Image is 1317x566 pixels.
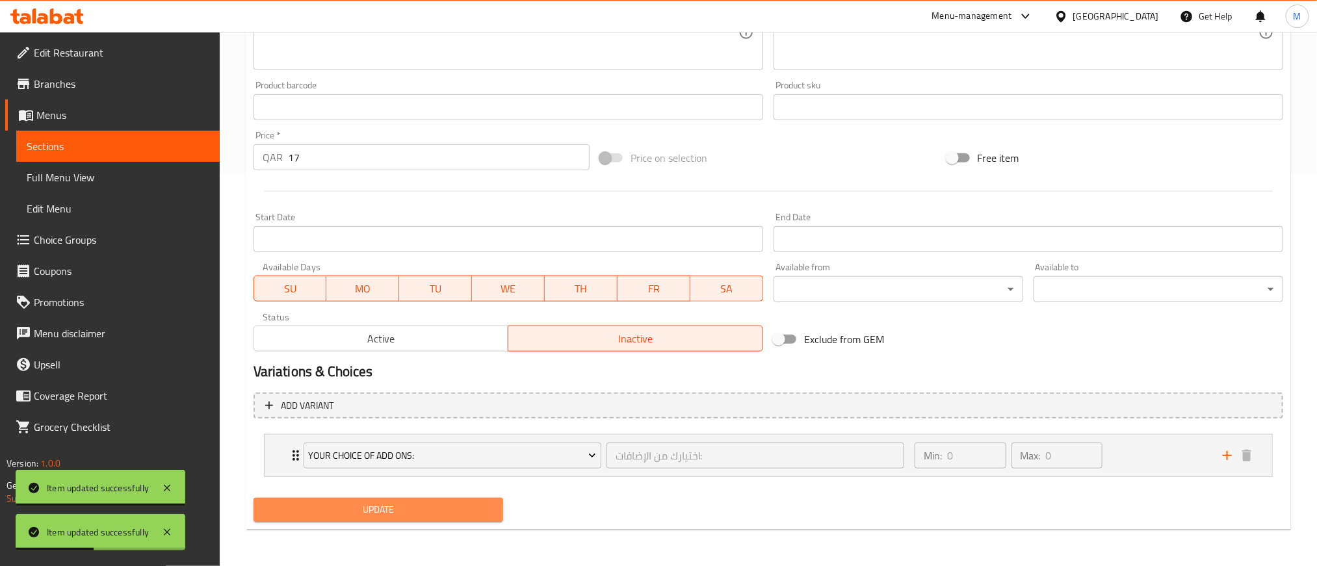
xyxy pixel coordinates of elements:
span: Update [264,502,493,518]
a: Full Menu View [16,162,220,193]
div: Menu-management [932,8,1012,24]
a: Menu disclaimer [5,318,220,349]
button: add [1218,446,1237,465]
span: Coverage Report [34,388,209,404]
button: SA [690,276,763,302]
div: ​ [1034,276,1283,302]
span: Active [259,329,504,348]
a: Grocery Checklist [5,411,220,443]
span: MO [332,279,394,298]
li: Expand [254,429,1283,482]
a: Sections [16,131,220,162]
span: Free item [978,150,1019,166]
a: Edit Restaurant [5,37,220,68]
span: Full Menu View [27,170,209,185]
span: FR [623,279,685,298]
a: Coverage Report [5,380,220,411]
input: Please enter product barcode [254,94,763,120]
span: Menus [36,107,209,123]
span: Exclude from GEM [804,331,885,347]
span: Choice Groups [34,232,209,248]
div: Expand [265,435,1272,476]
span: Edit Menu [27,201,209,216]
span: TH [550,279,612,298]
span: WE [477,279,540,298]
a: Menus [5,99,220,131]
span: Price on selection [631,150,707,166]
div: Item updated successfully [47,525,149,539]
span: Coupons [34,263,209,279]
span: SA [696,279,758,298]
button: Active [254,326,509,352]
span: 1.0.0 [40,455,60,472]
span: Version: [7,455,38,472]
span: Inactive [514,329,758,348]
button: Your Choice Of Add Ons: [304,443,601,469]
p: QAR [263,149,283,165]
button: TH [545,276,618,302]
span: Menu disclaimer [34,326,209,341]
span: Get support on: [7,477,66,494]
a: Choice Groups [5,224,220,255]
span: Edit Restaurant [34,45,209,60]
button: delete [1237,446,1257,465]
div: ​ [774,276,1023,302]
a: Branches [5,68,220,99]
textarea: Loaded with smoky Jalapeno Salsa, Gochjuang mayo, cheese sauce, chipotle aioli and garnished with... [263,2,738,64]
button: Update [254,498,503,522]
span: Branches [34,76,209,92]
input: Please enter product sku [774,94,1283,120]
button: WE [472,276,545,302]
span: TU [404,279,467,298]
button: TU [399,276,472,302]
a: Promotions [5,287,220,318]
span: Add variant [281,398,333,414]
a: Coupons [5,255,220,287]
span: SU [259,279,322,298]
span: Grocery Checklist [34,419,209,435]
span: M [1294,9,1301,23]
a: Support.OpsPlatform [7,490,89,507]
span: Your Choice Of Add Ons: [308,448,596,464]
textarea: لودد مع إضافة صلصة الهالبينو المدخنة ، [PERSON_NAME] ، صوص الجبن ، أيولي شيبوتل ومزينة بالبصل الم... [783,2,1258,64]
p: Min: [924,448,942,463]
a: Edit Menu [16,193,220,224]
span: Upsell [34,357,209,372]
input: Please enter price [288,144,590,170]
span: Sections [27,138,209,154]
span: Promotions [34,294,209,310]
button: Add variant [254,392,1283,419]
div: [GEOGRAPHIC_DATA] [1073,9,1159,23]
h2: Variations & Choices [254,362,1283,381]
p: Max: [1021,448,1041,463]
button: MO [326,276,399,302]
button: Inactive [508,326,763,352]
div: Item updated successfully [47,481,149,495]
button: SU [254,276,327,302]
button: FR [618,276,690,302]
a: Upsell [5,349,220,380]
